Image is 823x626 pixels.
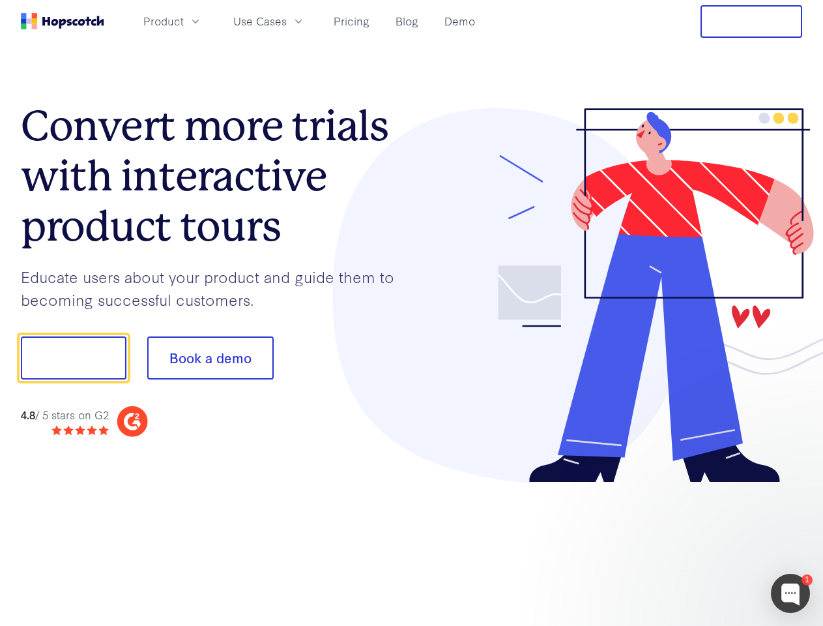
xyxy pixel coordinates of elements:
a: Blog [390,10,424,32]
button: Use Cases [225,10,313,32]
div: / 5 stars on G2 [21,407,109,423]
button: Show me! [21,336,126,380]
span: Product [143,13,184,29]
h1: Convert more trials with interactive product tours [21,101,412,251]
a: Home [21,13,104,29]
strong: 4.8 [21,407,35,422]
button: Book a demo [147,336,274,380]
a: Demo [439,10,480,32]
div: 1 [801,574,813,586]
p: Educate users about your product and guide them to becoming successful customers. [21,265,412,310]
button: Product [136,10,210,32]
a: Pricing [328,10,375,32]
span: Use Cases [233,13,287,29]
button: Free Trial [700,5,802,38]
